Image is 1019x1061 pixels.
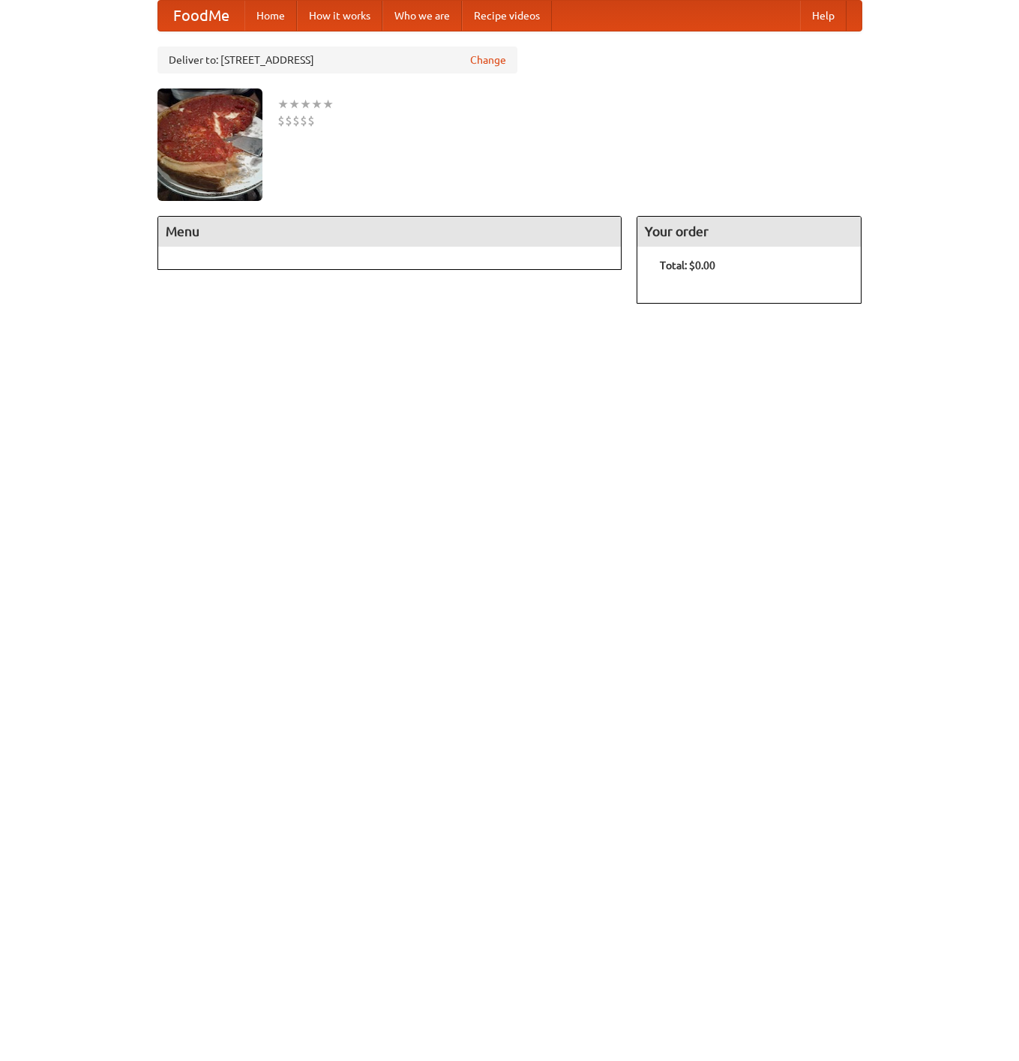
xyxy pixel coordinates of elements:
a: Help [800,1,847,31]
li: ★ [289,96,300,112]
li: ★ [300,96,311,112]
li: ★ [311,96,322,112]
div: Deliver to: [STREET_ADDRESS] [157,46,517,73]
a: How it works [297,1,382,31]
a: FoodMe [158,1,244,31]
a: Home [244,1,297,31]
li: $ [285,112,292,129]
h4: Menu [158,217,622,247]
li: $ [300,112,307,129]
li: $ [307,112,315,129]
li: ★ [322,96,334,112]
img: angular.jpg [157,88,262,201]
a: Recipe videos [462,1,552,31]
li: $ [292,112,300,129]
a: Change [470,52,506,67]
h4: Your order [637,217,861,247]
b: Total: $0.00 [660,259,715,271]
a: Who we are [382,1,462,31]
li: $ [277,112,285,129]
li: ★ [277,96,289,112]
